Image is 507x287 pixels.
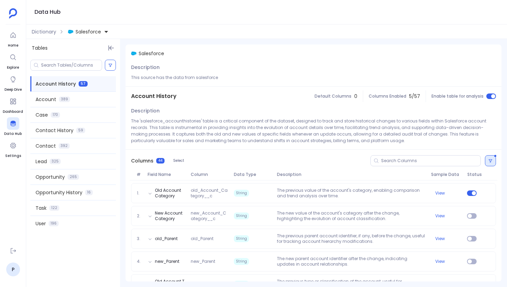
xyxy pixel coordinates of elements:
span: Data Type [231,172,274,177]
p: The new parent account identifier after the change, indicating updates in account relationships. [274,256,428,267]
span: String [234,212,249,219]
span: new_Account_Category__c [188,210,231,221]
span: Dictionary [32,28,56,35]
div: Tables [26,39,120,57]
span: Deep Dive [4,87,22,92]
p: The previous value of the account's category, enabling comparison and trend analysis over time. [274,188,428,199]
span: new_Parent [188,259,231,264]
button: old_Parent [155,236,178,241]
button: New Account Category [155,210,186,221]
span: Home [7,43,19,48]
span: Contact History [36,127,73,134]
span: Account History [36,80,76,87]
span: 0 [354,93,357,100]
span: 325 [50,159,61,164]
span: Explore [7,65,19,70]
span: 265 [68,174,79,180]
span: Description [131,64,160,71]
p: This source has the data from salesforce [131,74,496,81]
span: Account [36,96,56,103]
span: 1. [134,190,145,196]
span: 389 [59,97,70,102]
span: Dashboard [3,109,23,115]
span: Opportunity [36,174,65,180]
span: # [134,172,145,177]
span: Salesforce [76,28,101,35]
img: petavue logo [9,8,17,19]
span: 5 / 57 [409,93,420,100]
span: Data Hub [4,131,22,137]
span: Lead [36,158,47,165]
span: Sample Data [428,172,464,177]
span: 57 [79,81,88,87]
span: 4. [134,259,145,264]
span: Columns Enabled [369,93,406,99]
a: Dashboard [3,95,23,115]
span: Columns [131,157,153,164]
a: P [6,263,20,276]
a: Home [7,29,19,48]
span: 2. [134,213,145,219]
span: 59 [76,128,85,133]
span: Description [274,172,429,177]
span: old_Parent [188,236,231,241]
img: salesforce.svg [68,29,73,34]
button: Select [169,156,189,165]
span: String [234,235,249,242]
span: Case [36,111,48,118]
a: Explore [7,51,19,70]
span: String [234,190,249,197]
span: Field Name [145,172,188,177]
span: 3. [134,236,145,241]
span: 44 [156,158,165,164]
button: Old Account Category [155,188,186,199]
span: 196 [49,221,59,226]
span: Account History [131,92,177,100]
input: Search Tables/Columns [41,62,102,68]
button: Salesforce [67,26,110,37]
span: User [36,220,46,227]
span: Column [188,172,231,177]
span: 392 [59,143,70,149]
span: old_Account_Category__c [188,188,231,199]
span: 122 [49,205,59,211]
span: Description [131,107,160,114]
button: View [435,259,445,264]
a: Settings [5,139,21,159]
button: Hide Tables [106,43,116,53]
p: The previous parent account identifier, if any, before the change, useful for tracking account hi... [274,233,428,244]
span: Default Columns [315,93,351,99]
span: Contact [36,142,56,149]
span: String [234,258,249,265]
span: Settings [5,153,21,159]
p: The 'salesforce_accounthistories' table is a critical component of the dataset, designed to track... [131,118,496,144]
span: Status [465,172,479,177]
a: Data Hub [4,117,22,137]
img: salesforce.svg [131,51,137,56]
button: new_Parent [155,259,179,264]
span: 170 [51,112,60,118]
span: 16 [85,190,93,195]
span: Enable table for analysis [431,93,484,99]
input: Search Columns [381,158,480,164]
span: Salesforce [139,50,164,57]
h1: Data Hub [34,7,61,17]
span: Task [36,205,47,211]
a: Deep Dive [4,73,22,92]
span: Opportunity History [36,189,82,196]
button: View [435,236,445,241]
button: View [435,213,445,219]
p: The new value of the account's category after the change, highlighting the evolution of account c... [274,210,428,221]
button: View [435,190,445,196]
